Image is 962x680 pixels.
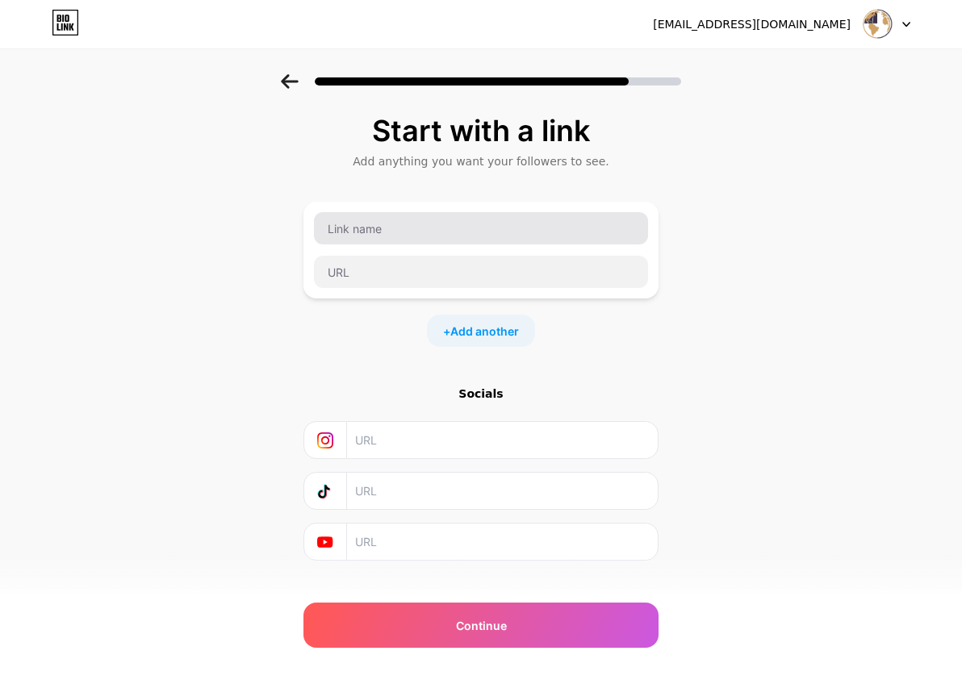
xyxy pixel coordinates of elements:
[427,315,535,347] div: +
[355,422,648,458] input: URL
[355,524,648,560] input: URL
[303,386,659,402] div: Socials
[863,9,893,40] img: calmun_2025
[312,115,650,147] div: Start with a link
[314,212,648,244] input: Link name
[450,323,519,340] span: Add another
[456,617,507,634] span: Continue
[653,16,851,33] div: [EMAIL_ADDRESS][DOMAIN_NAME]
[314,256,648,288] input: URL
[312,153,650,169] div: Add anything you want your followers to see.
[355,473,648,509] input: URL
